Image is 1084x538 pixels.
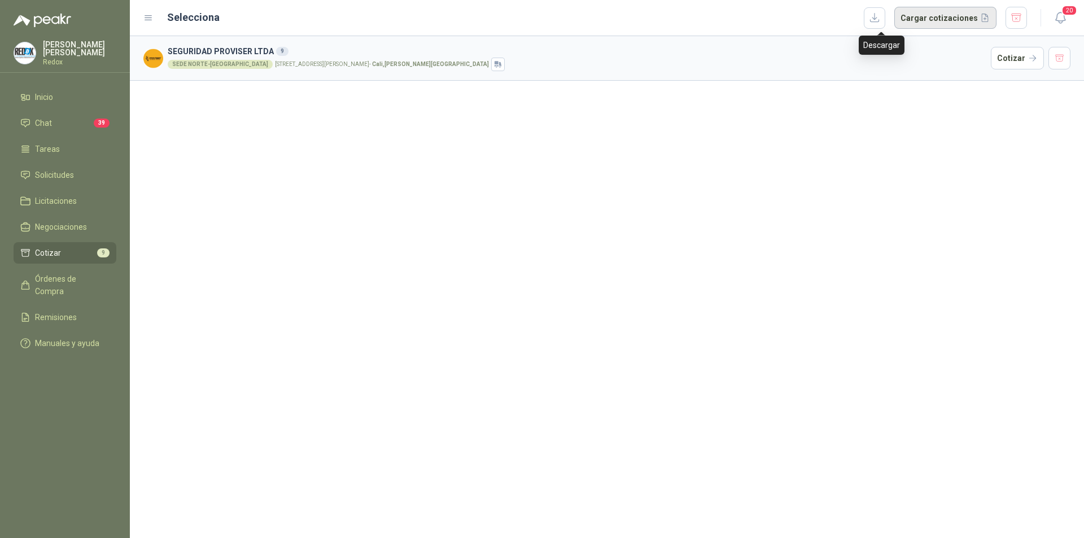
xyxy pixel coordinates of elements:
[43,59,116,65] p: Redox
[35,273,106,298] span: Órdenes de Compra
[35,247,61,259] span: Cotizar
[991,47,1044,69] button: Cotizar
[14,164,116,186] a: Solicitudes
[14,333,116,354] a: Manuales y ayuda
[35,117,52,129] span: Chat
[14,216,116,238] a: Negociaciones
[1061,5,1077,16] span: 20
[14,42,36,64] img: Company Logo
[167,10,220,25] h2: Selecciona
[276,47,289,56] div: 9
[1050,8,1070,28] button: 20
[35,169,74,181] span: Solicitudes
[372,61,489,67] strong: Cali , [PERSON_NAME][GEOGRAPHIC_DATA]
[35,143,60,155] span: Tareas
[14,307,116,328] a: Remisiones
[97,248,110,257] span: 9
[35,195,77,207] span: Licitaciones
[143,49,163,68] img: Company Logo
[168,60,273,69] div: SEDE NORTE-[GEOGRAPHIC_DATA]
[35,221,87,233] span: Negociaciones
[859,36,904,55] div: Descargar
[14,14,71,27] img: Logo peakr
[14,242,116,264] a: Cotizar9
[14,138,116,160] a: Tareas
[14,268,116,302] a: Órdenes de Compra
[14,86,116,108] a: Inicio
[14,112,116,134] a: Chat39
[35,91,53,103] span: Inicio
[43,41,116,56] p: [PERSON_NAME] [PERSON_NAME]
[168,45,986,58] h3: SEGURIDAD PROVISER LTDA
[35,311,77,323] span: Remisiones
[35,337,99,349] span: Manuales y ayuda
[275,62,489,67] p: [STREET_ADDRESS][PERSON_NAME] -
[94,119,110,128] span: 39
[14,190,116,212] a: Licitaciones
[894,7,996,29] button: Cargar cotizaciones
